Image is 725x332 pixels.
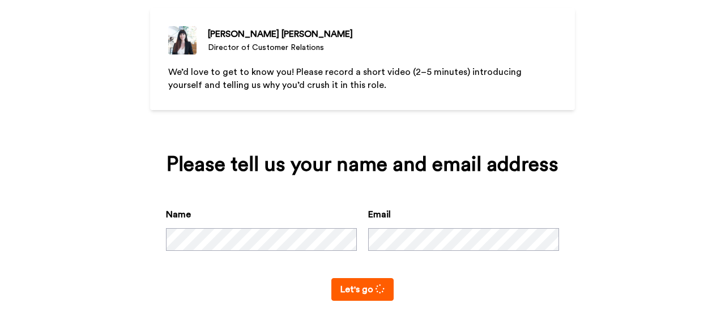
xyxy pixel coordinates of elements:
[208,27,353,41] div: [PERSON_NAME] [PERSON_NAME]
[168,68,524,90] span: We’d love to get to know you! Please record a short video (2–5 minutes) introducing yourself and ...
[166,153,559,176] div: Please tell us your name and email address
[331,278,394,301] button: Let's go
[168,26,197,54] img: Director of Customer Relations
[166,208,191,221] label: Name
[368,208,391,221] label: Email
[208,42,353,53] div: Director of Customer Relations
